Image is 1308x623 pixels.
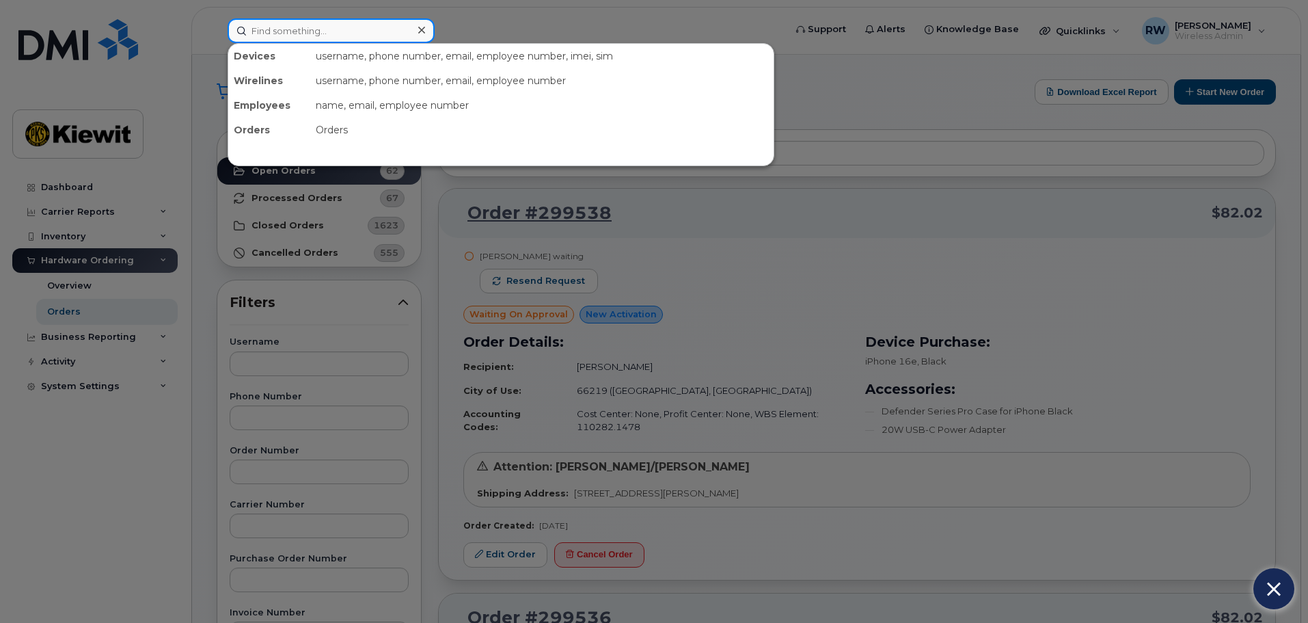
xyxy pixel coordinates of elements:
[310,118,774,142] div: Orders
[310,68,774,93] div: username, phone number, email, employee number
[228,93,310,118] div: Employees
[310,44,774,68] div: username, phone number, email, employee number, imei, sim
[1267,578,1281,600] img: Close chat
[310,93,774,118] div: name, email, employee number
[1028,206,1301,616] iframe: Five9 LiveChat
[228,68,310,93] div: Wirelines
[228,44,310,68] div: Devices
[228,118,310,142] div: Orders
